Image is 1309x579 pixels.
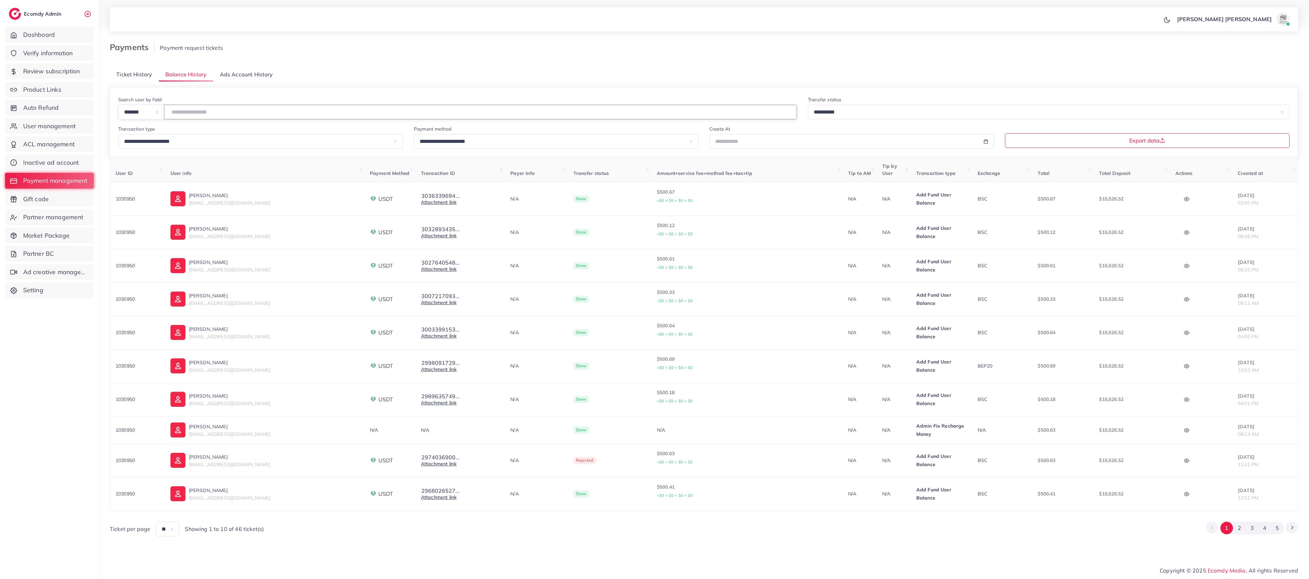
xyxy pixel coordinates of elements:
p: 1030950 [116,426,160,434]
span: 12:52 PM [1238,495,1259,501]
img: payment [370,362,377,369]
a: Attachment link [421,199,456,205]
p: $500.63 [657,449,837,466]
a: Attachment link [421,400,456,406]
a: Verify information [5,45,94,61]
span: Product Links [23,85,61,94]
button: Go to page 5 [1271,522,1284,534]
p: N/A [510,456,562,464]
span: USDT [378,329,393,337]
small: +$0 + $0 + $0 + $0 [657,493,693,498]
p: Add Fund User Balance [916,452,967,469]
button: Export data [1005,133,1290,148]
p: N/A [882,195,905,203]
p: N/A [510,426,562,434]
span: 10:52 AM [1238,367,1259,373]
p: 1030950 [116,195,160,203]
p: N/A [510,295,562,303]
p: [DATE] [1238,486,1292,494]
span: Ticket per page [110,525,150,533]
button: 2968026527... [421,488,460,494]
p: [PERSON_NAME] [PERSON_NAME] [1177,15,1272,23]
span: Done [573,362,589,370]
img: payment [370,229,377,236]
span: ACL management [23,140,75,149]
p: N/A [848,395,871,403]
span: Actions [1175,170,1193,176]
span: [EMAIL_ADDRESS][DOMAIN_NAME] [189,233,270,239]
span: Ad creative management [23,268,89,277]
span: 08:24 AM [1238,431,1259,437]
span: Payment Method [370,170,409,176]
a: Auto Refund [5,100,94,116]
button: 2998091729... [421,360,460,366]
p: $500.33 [1038,295,1088,303]
img: ic-user-info.36bf1079.svg [170,258,185,273]
span: Setting [23,286,43,295]
img: payment [370,396,377,403]
p: Add Fund User Balance [916,191,967,207]
span: [EMAIL_ADDRESS][DOMAIN_NAME] [189,495,270,501]
a: Ad creative management [5,264,94,280]
span: 04:01 PM [1238,400,1259,406]
p: $500.69 [657,355,837,372]
p: Add Fund User Balance [916,224,967,240]
p: N/A [882,490,905,498]
p: $500.41 [1038,490,1088,498]
span: Total Deposit [1099,170,1130,176]
button: Go to page 3 [1246,522,1258,534]
p: $15,526.52 [1099,228,1164,236]
p: [DATE] [1238,225,1292,233]
p: $500.61 [1038,262,1088,270]
span: Ticket History [116,71,152,78]
span: Done [573,329,589,337]
p: 1030950 [116,456,160,464]
img: ic-user-info.36bf1079.svg [170,325,185,340]
span: , All rights Reserved [1246,566,1298,575]
span: Partner management [23,213,84,222]
button: 3036339694... [421,193,460,199]
p: $500.12 [657,221,837,238]
span: Review subscription [23,67,80,76]
small: +$0 + $0 + $0 + $0 [657,365,693,370]
p: N/A [882,456,905,464]
a: Dashboard [5,27,94,43]
span: Export data [1129,138,1165,143]
img: ic-user-info.36bf1079.svg [170,453,185,468]
small: +$0 + $0 + $0 + $0 [657,332,693,337]
a: Review subscription [5,63,94,79]
p: [DATE] [1238,358,1292,367]
p: $500.61 [657,255,837,271]
p: [PERSON_NAME] [189,392,270,400]
p: 1030950 [116,328,160,337]
p: [PERSON_NAME] [189,358,270,367]
p: [DATE] [1238,258,1292,266]
p: [PERSON_NAME] [189,422,270,431]
p: N/A [848,426,871,434]
p: $500.64 [657,322,837,338]
button: Go to next page [1285,522,1298,533]
p: $15,526.52 [1099,456,1164,464]
img: ic-user-info.36bf1079.svg [170,422,185,437]
div: BSC [978,490,1027,497]
button: 3032893435... [421,226,460,232]
button: 3027640548... [421,259,460,266]
span: User management [23,122,76,131]
img: avatar [1276,12,1290,26]
p: N/A [848,362,871,370]
span: Exchange [978,170,1000,176]
span: Showing 1 to 10 of 46 ticket(s) [185,525,264,533]
span: Payer Info [510,170,535,176]
p: 1030950 [116,295,160,303]
img: payment [370,490,377,497]
div: BSC [978,329,1027,336]
span: Verify information [23,49,73,58]
p: N/A [510,490,562,498]
p: $15,526.52 [1099,395,1164,403]
p: N/A [848,490,871,498]
p: $500.41 [657,483,837,500]
span: Payment request tickets [160,44,223,51]
a: Inactive ad account [5,155,94,170]
div: N/A [657,427,837,433]
p: $500.63 [1038,456,1088,464]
